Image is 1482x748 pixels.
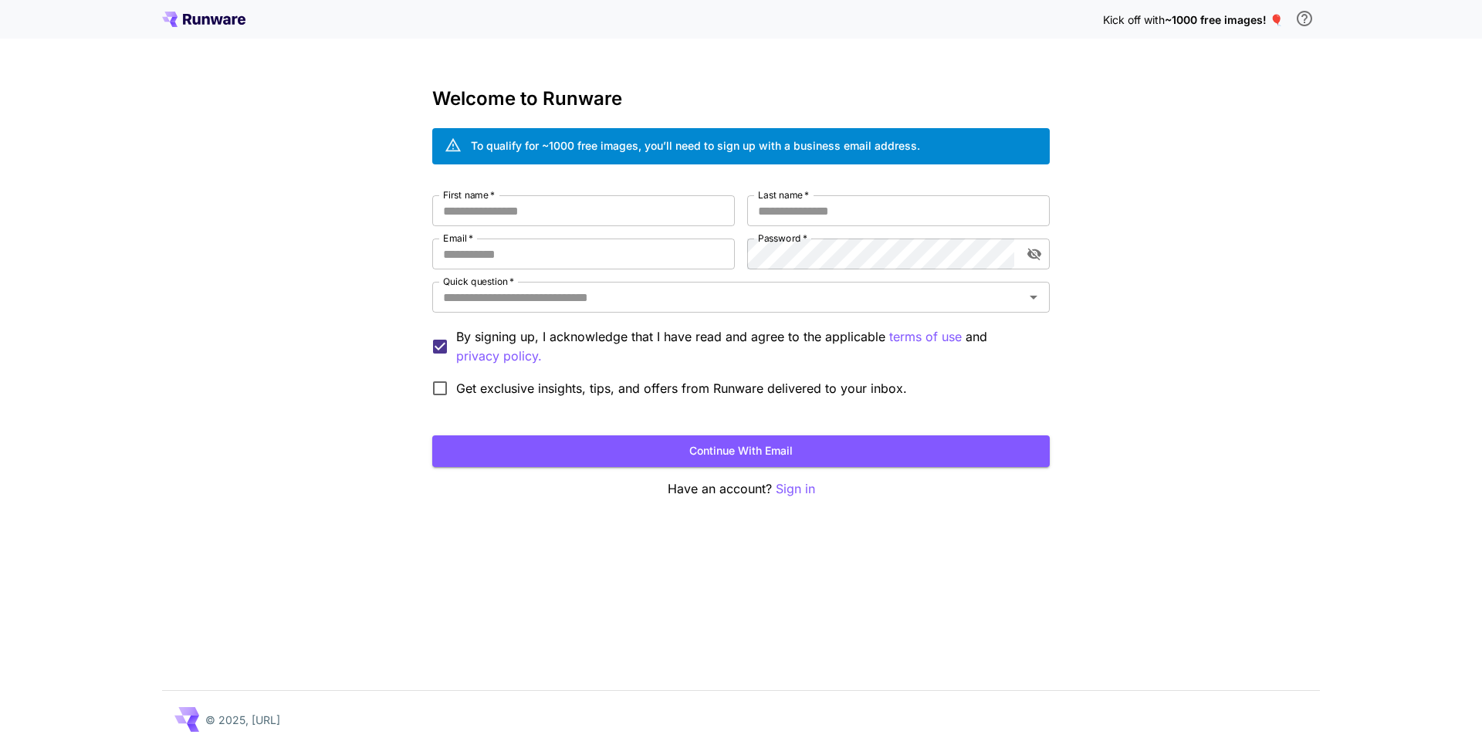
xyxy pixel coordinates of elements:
[776,479,815,499] button: Sign in
[758,232,807,245] label: Password
[456,347,542,366] button: By signing up, I acknowledge that I have read and agree to the applicable terms of use and
[889,327,962,347] button: By signing up, I acknowledge that I have read and agree to the applicable and privacy policy.
[1289,3,1320,34] button: In order to qualify for free credit, you need to sign up with a business email address and click ...
[432,479,1050,499] p: Have an account?
[1020,240,1048,268] button: toggle password visibility
[456,347,542,366] p: privacy policy.
[443,188,495,201] label: First name
[889,327,962,347] p: terms of use
[205,712,280,728] p: © 2025, [URL]
[1023,286,1044,308] button: Open
[432,88,1050,110] h3: Welcome to Runware
[443,232,473,245] label: Email
[758,188,809,201] label: Last name
[1165,13,1283,26] span: ~1000 free images! 🎈
[1103,13,1165,26] span: Kick off with
[456,379,907,398] span: Get exclusive insights, tips, and offers from Runware delivered to your inbox.
[443,275,514,288] label: Quick question
[471,137,920,154] div: To qualify for ~1000 free images, you’ll need to sign up with a business email address.
[432,435,1050,467] button: Continue with email
[456,327,1037,366] p: By signing up, I acknowledge that I have read and agree to the applicable and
